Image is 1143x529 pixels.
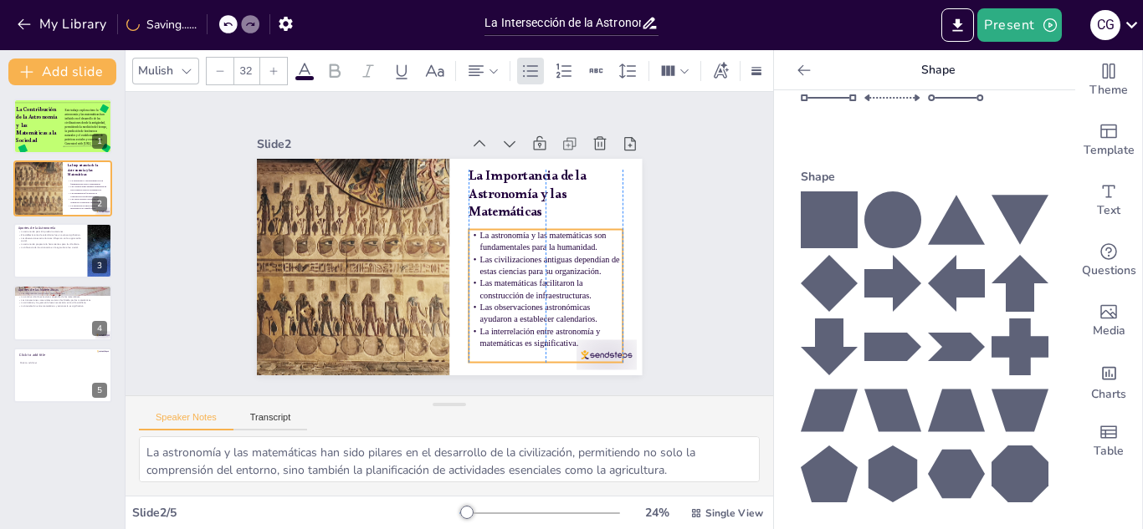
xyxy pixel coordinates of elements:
[708,58,733,84] div: Text effects
[1082,262,1136,280] span: Questions
[8,58,116,85] button: Add slide
[474,282,586,314] span: Las matemáticas facilitaron la construcción de infraestructuras.
[476,257,618,292] span: Las civilizaciones antiguas dependían de estas ciencias para su organización.
[65,109,108,140] span: Este trabajo explora cómo la astronomía y las matemáticas han influido en el desarrollo de las ci...
[92,383,107,398] div: 5
[70,197,100,203] span: Las observaciones astronómicas ayudaron a establecer calendarios.
[471,305,589,338] span: Las observaciones astronómicas ayudaron a establecer calendarios.
[70,191,99,197] span: Las matemáticas facilitaron la construcción de infraestructuras.
[1075,411,1142,471] div: Add a table
[13,160,112,216] div: 2
[941,8,974,42] button: Export to PowerPoint
[1084,141,1135,160] span: Template
[13,285,112,340] div: 4
[1075,110,1142,170] div: Add ready made slides
[18,298,107,302] p: Las transacciones comerciales se vieron facilitadas por las matemáticas.
[656,58,694,84] div: Column Count
[13,348,112,403] div: 5
[233,412,308,430] button: Transcript
[132,505,459,521] div: Slide 2 / 5
[135,59,177,82] div: Mulish
[18,237,83,242] p: Las observaciones astronómicas influyeron en la organización social.
[801,169,1048,185] div: Shape
[126,17,197,33] div: Saving......
[18,302,107,305] p: La aritmética y la geometría fueron esenciales en la vida cotidiana.
[1094,442,1124,460] span: Table
[68,164,107,178] p: La Importancia de la Astronomía y las Matemáticas
[1091,385,1126,404] span: Charts
[92,258,107,273] div: 3
[92,134,107,149] div: 1
[1089,81,1128,99] span: Theme
[818,50,1058,90] p: Shape
[637,505,677,521] div: 24 %
[1090,10,1120,40] div: c g
[13,223,112,278] div: 3
[1090,8,1120,42] button: c g
[479,234,607,267] span: La astronomía y las matemáticas son fundamentales para la humanidad.
[1075,291,1142,351] div: Add images, graphics, shapes or video
[18,296,107,299] p: La construcción de estructuras dependía de las matemáticas.
[977,8,1061,42] button: Present
[18,292,107,296] p: Las matemáticas permitieron medir terrenos.
[139,436,760,482] textarea: La astronomía y las matemáticas han sido pilares en el desarrollo de la civilización, permitiendo...
[18,230,83,233] p: La astronomía permitió predecir estaciones.
[1075,170,1142,231] div: Add text boxes
[139,412,233,430] button: Speaker Notes
[705,506,763,520] span: Single View
[1097,201,1120,220] span: Text
[20,360,37,364] span: Click to add text
[13,11,114,38] button: My Library
[18,305,107,308] p: La interrelación entre matemáticas y astronomía es significativa.
[13,99,112,154] div: 1
[268,116,473,153] div: Slide 2
[18,242,83,246] p: La astronomía proporcionó herramientas para la vida diaria.
[1075,50,1142,110] div: Change the overall theme
[65,142,92,145] span: Generated with [URL]
[92,196,107,211] div: 2
[92,321,107,336] div: 4
[16,107,58,145] p: La Contribución de la Astronomía y las Matemáticas a la Sociedad
[470,172,629,242] p: La Importancia de la Astronomía y las Matemáticas
[18,287,107,292] p: Aportes de las Matemáticas
[747,58,766,84] div: Border settings
[70,204,101,210] span: La interrelación entre astronomía y matemáticas es significativa.
[1075,351,1142,411] div: Add charts and graphs
[484,11,641,35] input: Insert title
[18,233,83,237] p: El establecimiento de calendarios fue un avance significativo.
[18,226,83,231] p: Aportes de la Astronomía
[1093,322,1125,340] span: Media
[1075,231,1142,291] div: Get real-time input from your audience
[70,186,106,191] span: Las civilizaciones antiguas dependían de estas ciencias para su organización.
[469,329,591,361] span: La interrelación entre astronomía y matemáticas es significativa.
[19,352,45,357] span: Click to add title
[18,246,83,249] p: La influencia de la astronomía en la agricultura fue crucial.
